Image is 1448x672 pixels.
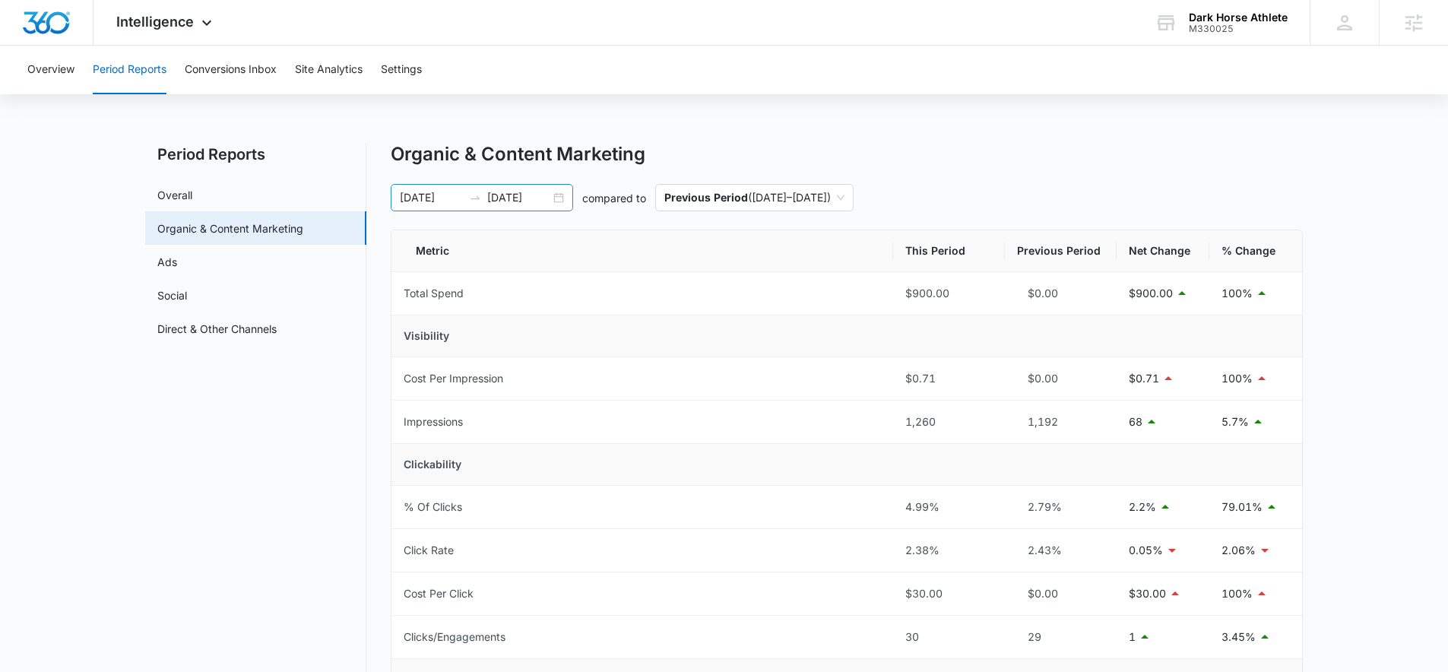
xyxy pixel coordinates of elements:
[1221,370,1253,387] p: 100%
[905,499,993,515] div: 4.99%
[1221,414,1249,430] p: 5.7%
[469,192,481,204] span: to
[157,254,177,270] a: Ads
[404,285,464,302] div: Total Spend
[1129,285,1173,302] p: $900.00
[1221,499,1263,515] p: 79.01%
[1017,370,1104,387] div: $0.00
[391,315,1302,357] td: Visibility
[295,46,363,94] button: Site Analytics
[905,542,993,559] div: 2.38%
[157,220,303,236] a: Organic & Content Marketing
[157,187,192,203] a: Overall
[664,191,748,204] p: Previous Period
[1017,585,1104,602] div: $0.00
[157,287,187,303] a: Social
[1017,285,1104,302] div: $0.00
[404,414,463,430] div: Impressions
[1017,414,1104,430] div: 1,192
[905,285,993,302] div: $900.00
[1221,629,1256,645] p: 3.45%
[905,629,993,645] div: 30
[93,46,166,94] button: Period Reports
[1129,414,1142,430] p: 68
[381,46,422,94] button: Settings
[1221,285,1253,302] p: 100%
[1017,499,1104,515] div: 2.79%
[157,321,277,337] a: Direct & Other Channels
[1189,24,1288,34] div: account id
[1129,585,1166,602] p: $30.00
[400,189,463,206] input: Start date
[391,230,893,272] th: Metric
[1017,542,1104,559] div: 2.43%
[1189,11,1288,24] div: account name
[1129,370,1159,387] p: $0.71
[1005,230,1117,272] th: Previous Period
[1129,499,1156,515] p: 2.2%
[893,230,1005,272] th: This Period
[582,190,646,206] p: compared to
[404,542,454,559] div: Click Rate
[1221,542,1256,559] p: 2.06%
[145,143,366,166] h2: Period Reports
[404,370,503,387] div: Cost Per Impression
[404,585,474,602] div: Cost Per Click
[664,185,844,211] span: ( [DATE] – [DATE] )
[905,414,993,430] div: 1,260
[185,46,277,94] button: Conversions Inbox
[487,189,550,206] input: End date
[27,46,74,94] button: Overview
[391,143,645,166] h1: Organic & Content Marketing
[905,370,993,387] div: $0.71
[404,629,505,645] div: Clicks/Engagements
[1117,230,1209,272] th: Net Change
[1017,629,1104,645] div: 29
[391,444,1302,486] td: Clickability
[1129,629,1136,645] p: 1
[1129,542,1163,559] p: 0.05%
[469,192,481,204] span: swap-right
[1221,585,1253,602] p: 100%
[1209,230,1302,272] th: % Change
[116,14,194,30] span: Intelligence
[404,499,462,515] div: % Of Clicks
[905,585,993,602] div: $30.00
